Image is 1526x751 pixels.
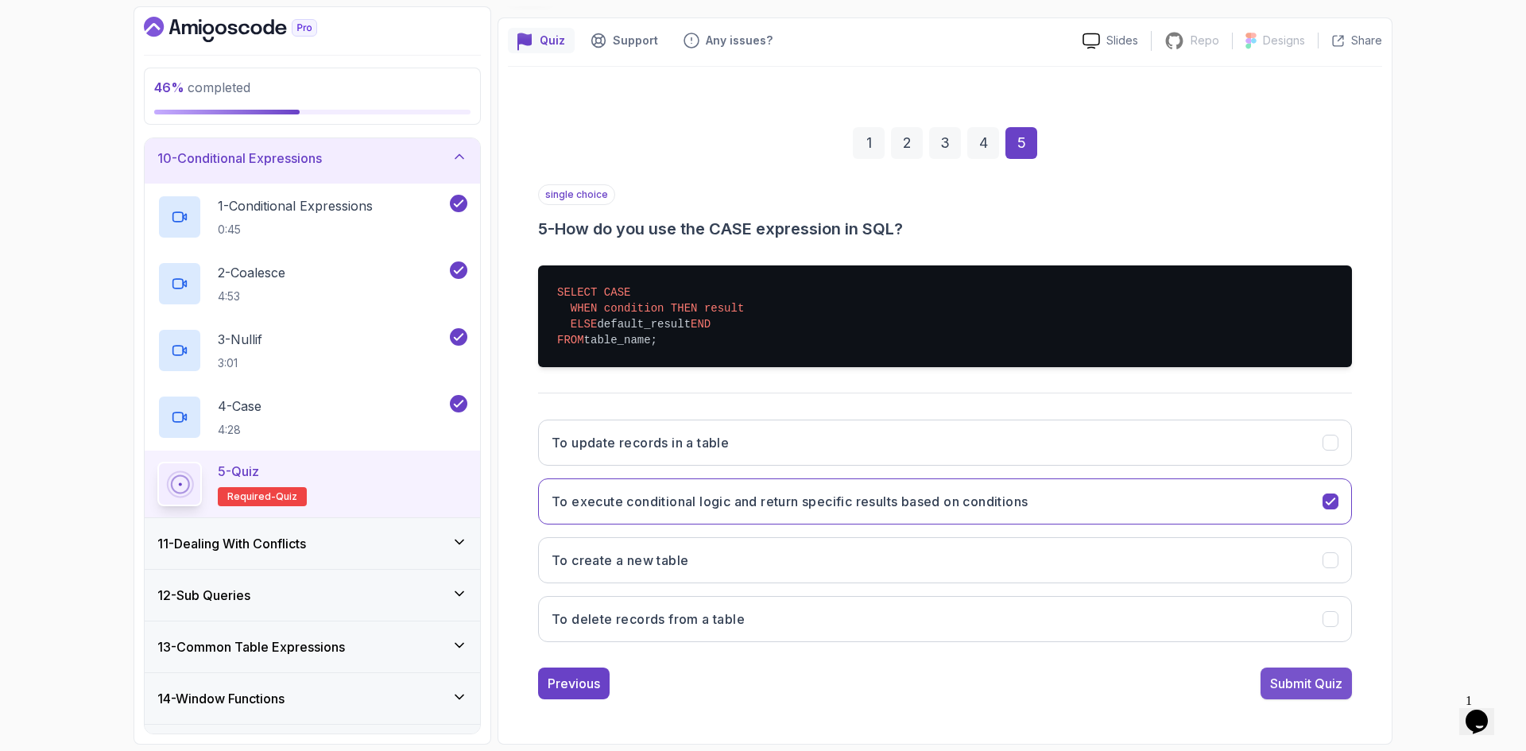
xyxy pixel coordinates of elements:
[538,218,1352,240] h3: 5 - How do you use the CASE expression in SQL?
[1351,33,1382,48] p: Share
[538,184,615,205] p: single choice
[218,397,261,416] p: 4 - Case
[157,689,285,708] h3: 14 - Window Functions
[218,263,285,282] p: 2 - Coalesce
[218,288,285,304] p: 4:53
[538,596,1352,642] button: To delete records from a table
[552,551,688,570] h3: To create a new table
[145,621,480,672] button: 13-Common Table Expressions
[154,79,250,95] span: completed
[538,537,1352,583] button: To create a new table
[145,673,480,724] button: 14-Window Functions
[145,570,480,621] button: 12-Sub Queries
[1106,33,1138,48] p: Slides
[548,674,600,693] div: Previous
[157,195,467,239] button: 1-Conditional Expressions0:45
[706,33,773,48] p: Any issues?
[1261,668,1352,699] button: Submit Quiz
[671,302,698,315] span: THEN
[853,127,885,159] div: 1
[508,28,575,53] button: quiz button
[1270,674,1342,693] div: Submit Quiz
[157,149,322,168] h3: 10 - Conditional Expressions
[538,420,1352,466] button: To update records in a table
[674,28,782,53] button: Feedback button
[157,328,467,373] button: 3-Nullif3:01
[157,462,467,506] button: 5-QuizRequired-quiz
[218,462,259,481] p: 5 - Quiz
[157,586,250,605] h3: 12 - Sub Queries
[145,133,480,184] button: 10-Conditional Expressions
[218,330,262,349] p: 3 - Nullif
[613,33,658,48] p: Support
[552,433,729,452] h3: To update records in a table
[571,318,598,331] span: ELSE
[218,222,373,238] p: 0:45
[218,355,262,371] p: 3:01
[154,79,184,95] span: 46 %
[552,610,745,629] h3: To delete records from a table
[604,286,631,299] span: CASE
[557,334,584,346] span: FROM
[891,127,923,159] div: 2
[1459,687,1510,735] iframe: chat widget
[144,17,354,42] a: Dashboard
[157,261,467,306] button: 2-Coalesce4:53
[218,196,373,215] p: 1 - Conditional Expressions
[691,318,711,331] span: END
[704,302,744,315] span: result
[1070,33,1151,49] a: Slides
[1005,127,1037,159] div: 5
[276,490,297,503] span: quiz
[540,33,565,48] p: Quiz
[552,492,1028,511] h3: To execute conditional logic and return specific results based on conditions
[145,518,480,569] button: 11-Dealing With Conflicts
[1263,33,1305,48] p: Designs
[218,422,261,438] p: 4:28
[157,395,467,439] button: 4-Case4:28
[157,637,345,656] h3: 13 - Common Table Expressions
[929,127,961,159] div: 3
[538,668,610,699] button: Previous
[227,490,276,503] span: Required-
[571,302,598,315] span: WHEN
[1191,33,1219,48] p: Repo
[538,478,1352,525] button: To execute conditional logic and return specific results based on conditions
[604,302,664,315] span: condition
[157,534,306,553] h3: 11 - Dealing With Conflicts
[581,28,668,53] button: Support button
[1318,33,1382,48] button: Share
[557,286,597,299] span: SELECT
[967,127,999,159] div: 4
[538,265,1352,367] pre: default_result table_name;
